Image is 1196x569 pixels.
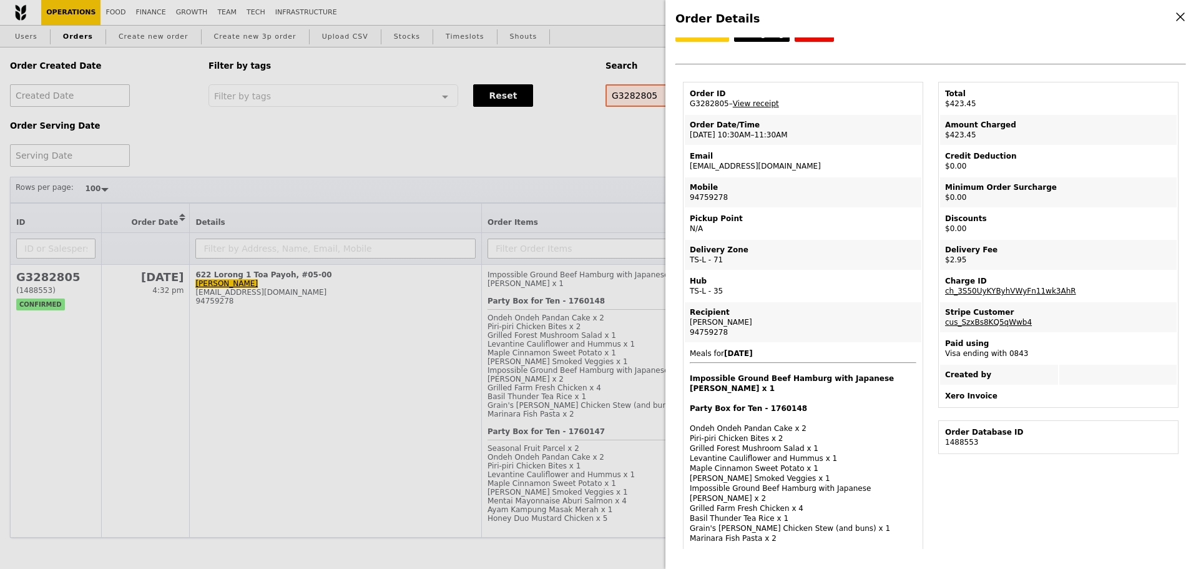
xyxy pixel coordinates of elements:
[675,12,760,25] span: Order Details
[690,327,916,337] div: 94759278
[945,318,1032,327] a: cus_SzxBs8KQ5qWwb4
[685,240,921,270] td: TS-L - 71
[945,89,1172,99] div: Total
[729,99,733,108] span: –
[690,89,916,99] div: Order ID
[690,317,916,327] div: [PERSON_NAME]
[690,403,916,543] div: Ondeh Ondeh Pandan Cake x 2 Piri‑piri Chicken Bites x 2 Grilled Forest Mushroom Salad x 1 Levanti...
[685,146,921,176] td: [EMAIL_ADDRESS][DOMAIN_NAME]
[945,339,1172,349] div: Paid using
[690,214,916,224] div: Pickup Point
[685,271,921,301] td: TS-L - 35
[685,177,921,207] td: 94759278
[945,182,1172,192] div: Minimum Order Surcharge
[945,391,1172,401] div: Xero Invoice
[940,334,1177,364] td: Visa ending with 0843
[685,115,921,145] td: [DATE] 10:30AM–11:30AM
[945,245,1172,255] div: Delivery Fee
[945,427,1172,437] div: Order Database ID
[724,349,753,358] b: [DATE]
[945,307,1172,317] div: Stripe Customer
[690,151,916,161] div: Email
[945,370,1053,380] div: Created by
[690,182,916,192] div: Mobile
[945,120,1172,130] div: Amount Charged
[733,99,779,108] a: View receipt
[940,146,1177,176] td: $0.00
[685,209,921,239] td: N/A
[945,214,1172,224] div: Discounts
[940,209,1177,239] td: $0.00
[940,177,1177,207] td: $0.00
[940,240,1177,270] td: $2.95
[690,307,916,317] div: Recipient
[940,115,1177,145] td: $423.45
[940,422,1177,452] td: 1488553
[945,287,1076,295] a: ch_3S50UyKYByhVWyFn11wk3AhR
[690,120,916,130] div: Order Date/Time
[690,245,916,255] div: Delivery Zone
[690,374,916,393] h4: Impossible Ground Beef Hamburg with Japanese [PERSON_NAME] x 1
[945,276,1172,286] div: Charge ID
[690,403,916,413] h4: Party Box for Ten - 1760148
[690,276,916,286] div: Hub
[685,84,921,114] td: G3282805
[945,151,1172,161] div: Credit Deduction
[940,84,1177,114] td: $423.45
